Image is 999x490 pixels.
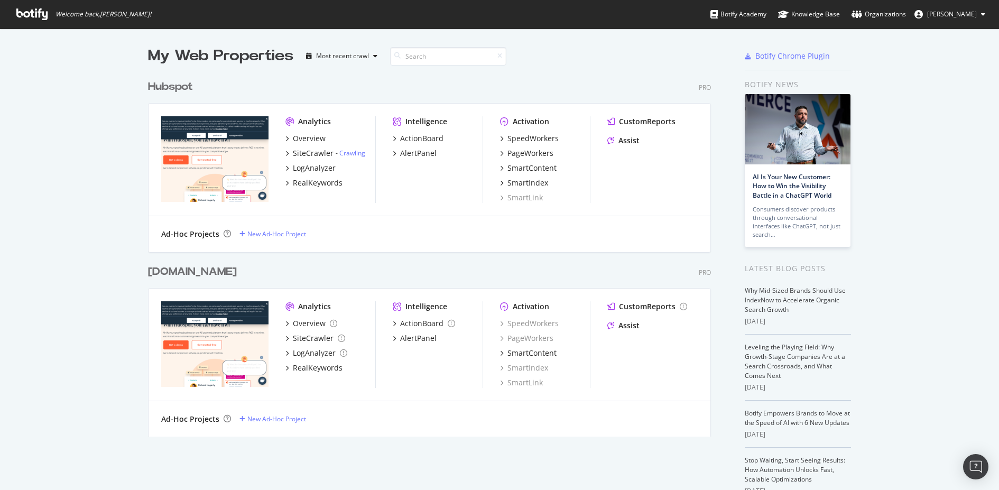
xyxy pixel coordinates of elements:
div: LogAnalyzer [293,348,336,358]
img: hubspot-bulkdataexport.com [161,301,269,387]
div: SmartContent [507,163,557,173]
div: Intelligence [405,301,447,312]
div: Overview [293,133,326,144]
a: SiteCrawler [285,333,345,344]
div: SmartIndex [507,178,548,188]
div: Assist [618,135,640,146]
div: Analytics [298,116,331,127]
div: Open Intercom Messenger [963,454,988,479]
div: Consumers discover products through conversational interfaces like ChatGPT, not just search… [753,205,843,239]
div: RealKeywords [293,178,343,188]
div: Intelligence [405,116,447,127]
div: LogAnalyzer [293,163,336,173]
div: SmartContent [507,348,557,358]
div: SiteCrawler [293,148,334,159]
a: SpeedWorkers [500,318,559,329]
a: SpeedWorkers [500,133,559,144]
div: SpeedWorkers [507,133,559,144]
div: New Ad-Hoc Project [247,229,306,238]
div: SiteCrawler [293,333,334,344]
div: My Web Properties [148,45,293,67]
div: New Ad-Hoc Project [247,414,306,423]
a: RealKeywords [285,363,343,373]
a: CustomReports [607,301,687,312]
img: hubspot.com [161,116,269,202]
div: Organizations [852,9,906,20]
a: LogAnalyzer [285,163,336,173]
a: PageWorkers [500,148,553,159]
button: Most recent crawl [302,48,382,64]
a: PageWorkers [500,333,553,344]
a: ActionBoard [393,318,455,329]
a: Crawling [339,149,365,158]
div: Ad-Hoc Projects [161,414,219,424]
a: AlertPanel [393,148,437,159]
div: Overview [293,318,326,329]
div: Activation [513,116,549,127]
a: [DOMAIN_NAME] [148,264,241,280]
a: New Ad-Hoc Project [239,229,306,238]
div: Latest Blog Posts [745,263,851,274]
a: Botify Chrome Plugin [745,51,830,61]
div: - [336,149,365,158]
a: Why Mid-Sized Brands Should Use IndexNow to Accelerate Organic Search Growth [745,286,846,314]
div: AlertPanel [400,148,437,159]
a: AlertPanel [393,333,437,344]
div: ActionBoard [400,133,443,144]
a: Assist [607,320,640,331]
a: New Ad-Hoc Project [239,414,306,423]
a: Overview [285,133,326,144]
div: [DATE] [745,430,851,439]
a: Leveling the Playing Field: Why Growth-Stage Companies Are at a Search Crossroads, and What Comes... [745,343,845,380]
a: Botify Empowers Brands to Move at the Speed of AI with 6 New Updates [745,409,850,427]
div: Knowledge Base [778,9,840,20]
a: Hubspot [148,79,197,95]
input: Search [390,47,506,66]
a: CustomReports [607,116,676,127]
a: ActionBoard [393,133,443,144]
a: Stop Waiting, Start Seeing Results: How Automation Unlocks Fast, Scalable Optimizations [745,456,845,484]
span: Darwin Santos [927,10,977,19]
div: Ad-Hoc Projects [161,229,219,239]
img: AI Is Your New Customer: How to Win the Visibility Battle in a ChatGPT World [745,94,850,164]
a: SmartIndex [500,178,548,188]
div: Botify news [745,79,851,90]
div: Assist [618,320,640,331]
div: Analytics [298,301,331,312]
div: Botify Academy [710,9,766,20]
a: RealKeywords [285,178,343,188]
a: LogAnalyzer [285,348,347,358]
a: SmartIndex [500,363,548,373]
div: Pro [699,83,711,92]
div: Activation [513,301,549,312]
a: SmartContent [500,163,557,173]
div: Botify Chrome Plugin [755,51,830,61]
div: [DATE] [745,383,851,392]
a: Assist [607,135,640,146]
span: Welcome back, [PERSON_NAME] ! [55,10,151,19]
div: Most recent crawl [316,53,369,59]
a: AI Is Your New Customer: How to Win the Visibility Battle in a ChatGPT World [753,172,831,199]
a: SmartContent [500,348,557,358]
a: SiteCrawler- Crawling [285,148,365,159]
a: SmartLink [500,192,543,203]
a: Overview [285,318,337,329]
a: SmartLink [500,377,543,388]
button: [PERSON_NAME] [906,6,994,23]
div: Pro [699,268,711,277]
div: AlertPanel [400,333,437,344]
div: [DOMAIN_NAME] [148,264,237,280]
div: CustomReports [619,301,676,312]
div: [DATE] [745,317,851,326]
div: PageWorkers [507,148,553,159]
div: ActionBoard [400,318,443,329]
div: CustomReports [619,116,676,127]
div: grid [148,67,719,437]
div: Hubspot [148,79,193,95]
div: RealKeywords [293,363,343,373]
